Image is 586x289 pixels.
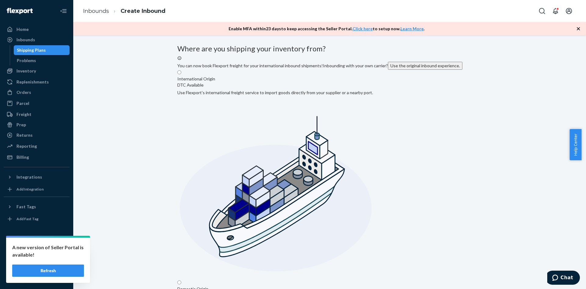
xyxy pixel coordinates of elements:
[4,35,70,45] a: Inbounds
[563,5,575,17] button: Open account menu
[83,8,109,14] a: Inbounds
[323,63,462,68] span: Inbounding with your own carrier?
[16,89,31,95] div: Orders
[16,26,29,32] div: Home
[16,79,49,85] div: Replenishments
[353,26,373,31] a: Click here
[14,56,70,65] a: Problems
[16,174,42,180] div: Integrations
[549,5,562,17] button: Open notifications
[177,280,181,284] input: Domestic Origin
[4,120,70,130] a: Prep
[4,251,70,261] a: Talk to Support
[4,152,70,162] a: Billing
[177,76,215,88] div: International Origin
[4,141,70,151] a: Reporting
[12,265,84,277] button: Refresh
[16,154,29,160] div: Billing
[4,241,70,250] a: Settings
[570,129,581,160] button: Help Center
[177,45,482,53] h3: Where are you shipping your inventory from?
[547,271,580,286] iframe: Öffnet ein Widget, in dem Sie mit einem unserer Kundenserviceagenten chatten können
[16,187,44,192] div: Add Integration
[4,202,70,212] button: Fast Tags
[4,24,70,34] a: Home
[177,63,323,68] span: You can now book Flexport freight for your international inbound shipments!
[388,62,462,70] button: Use the original inbound experience.
[177,82,215,88] div: DTC Available
[4,130,70,140] a: Returns
[4,77,70,87] a: Replenishments
[17,47,46,53] div: Shipping Plans
[400,26,424,31] a: Learn More
[17,57,36,64] div: Problems
[12,244,84,258] p: A new version of Seller Portal is available!
[177,90,373,96] div: Use Flexport's international freight service to import goods directly from your supplier or a nea...
[16,143,37,149] div: Reporting
[16,122,26,128] div: Prep
[4,109,70,119] a: Freight
[4,87,70,97] a: Orders
[177,70,181,74] input: International OriginDTC AvailableUse Flexport's international freight service to import goods dir...
[4,172,70,182] button: Integrations
[16,204,36,210] div: Fast Tags
[4,98,70,108] a: Parcel
[4,184,70,194] a: Add Integration
[78,2,170,20] ol: breadcrumbs
[16,37,35,43] div: Inbounds
[16,68,36,74] div: Inventory
[4,272,70,282] button: Give Feedback
[57,5,70,17] button: Close Navigation
[16,216,38,221] div: Add Fast Tag
[229,26,425,32] p: Enable MFA within 23 days to keep accessing the Seller Portal. to setup now. .
[16,132,33,138] div: Returns
[14,45,70,55] a: Shipping Plans
[4,214,70,224] a: Add Fast Tag
[4,66,70,76] a: Inventory
[16,111,31,117] div: Freight
[7,8,33,14] img: Flexport logo
[4,261,70,271] a: Help Center
[121,8,165,14] a: Create Inbound
[536,5,548,17] button: Open Search Box
[16,100,29,106] div: Parcel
